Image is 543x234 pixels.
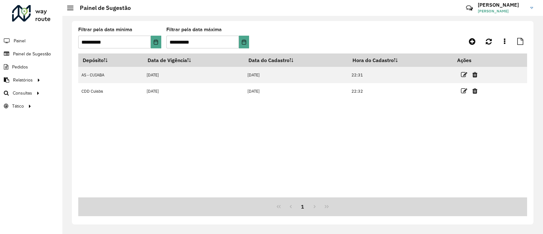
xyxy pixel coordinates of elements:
span: Painel de Sugestão [13,51,51,57]
a: Editar [461,70,467,79]
button: Choose Date [239,36,249,48]
th: Depósito [78,53,143,67]
a: Excluir [472,87,477,95]
a: Contato Rápido [463,1,476,15]
td: [DATE] [143,83,244,99]
label: Filtrar pela data máxima [166,26,222,33]
td: [DATE] [244,67,348,83]
span: [PERSON_NAME] [478,8,526,14]
td: CDD Cuiaba [78,83,143,99]
td: AS - CUIABA [78,67,143,83]
th: Data de Vigência [143,53,244,67]
label: Filtrar pela data mínima [78,26,132,33]
td: [DATE] [143,67,244,83]
td: 22:32 [348,83,453,99]
span: Painel [14,38,25,44]
a: Excluir [472,70,477,79]
span: Relatórios [13,77,33,83]
h3: [PERSON_NAME] [478,2,526,8]
span: Consultas [13,90,32,96]
span: Tático [12,103,24,110]
td: 22:31 [348,67,453,83]
span: Pedidos [12,64,28,70]
th: Data do Cadastro [244,53,348,67]
th: Ações [453,53,491,67]
td: [DATE] [244,83,348,99]
h2: Painel de Sugestão [73,4,131,11]
button: Choose Date [151,36,161,48]
button: 1 [297,201,309,213]
a: Editar [461,87,467,95]
th: Hora do Cadastro [348,53,453,67]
